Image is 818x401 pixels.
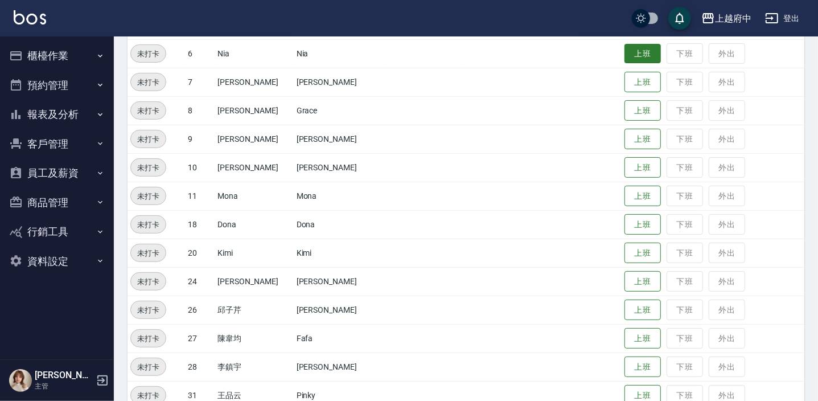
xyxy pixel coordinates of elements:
[294,210,385,239] td: Dona
[624,129,661,150] button: 上班
[215,267,293,296] td: [PERSON_NAME]
[715,11,751,26] div: 上越府中
[294,68,385,96] td: [PERSON_NAME]
[294,353,385,381] td: [PERSON_NAME]
[131,76,166,88] span: 未打卡
[624,72,661,93] button: 上班
[215,96,293,125] td: [PERSON_NAME]
[35,381,93,391] p: 主管
[294,267,385,296] td: [PERSON_NAME]
[131,304,166,316] span: 未打卡
[215,296,293,324] td: 邱子芹
[5,158,109,188] button: 員工及薪資
[294,39,385,68] td: Nia
[5,217,109,247] button: 行銷工具
[294,153,385,182] td: [PERSON_NAME]
[215,239,293,267] td: Kimi
[185,267,215,296] td: 24
[185,210,215,239] td: 18
[215,68,293,96] td: [PERSON_NAME]
[624,357,661,378] button: 上班
[624,243,661,264] button: 上班
[294,96,385,125] td: Grace
[624,328,661,349] button: 上班
[185,324,215,353] td: 27
[131,48,166,60] span: 未打卡
[624,157,661,178] button: 上班
[5,247,109,276] button: 資料設定
[131,276,166,288] span: 未打卡
[131,361,166,373] span: 未打卡
[215,182,293,210] td: Mona
[131,190,166,202] span: 未打卡
[294,296,385,324] td: [PERSON_NAME]
[624,100,661,121] button: 上班
[294,125,385,153] td: [PERSON_NAME]
[761,8,804,29] button: 登出
[215,324,293,353] td: 陳韋均
[5,129,109,159] button: 客戶管理
[668,7,691,30] button: save
[294,324,385,353] td: Fafa
[215,125,293,153] td: [PERSON_NAME]
[185,296,215,324] td: 26
[131,133,166,145] span: 未打卡
[185,68,215,96] td: 7
[185,96,215,125] td: 8
[294,182,385,210] td: Mona
[185,353,215,381] td: 28
[5,41,109,71] button: 櫃檯作業
[131,162,166,174] span: 未打卡
[185,239,215,267] td: 20
[5,188,109,218] button: 商品管理
[624,186,661,207] button: 上班
[185,39,215,68] td: 6
[624,300,661,321] button: 上班
[5,71,109,100] button: 預約管理
[185,125,215,153] td: 9
[35,370,93,381] h5: [PERSON_NAME]
[9,369,32,392] img: Person
[624,44,661,64] button: 上班
[185,182,215,210] td: 11
[131,333,166,345] span: 未打卡
[185,153,215,182] td: 10
[215,353,293,381] td: 李鎮宇
[131,247,166,259] span: 未打卡
[215,153,293,182] td: [PERSON_NAME]
[131,219,166,231] span: 未打卡
[624,214,661,235] button: 上班
[5,100,109,129] button: 報表及分析
[14,10,46,24] img: Logo
[697,7,756,30] button: 上越府中
[294,239,385,267] td: Kimi
[215,39,293,68] td: Nia
[624,271,661,292] button: 上班
[131,105,166,117] span: 未打卡
[215,210,293,239] td: Dona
